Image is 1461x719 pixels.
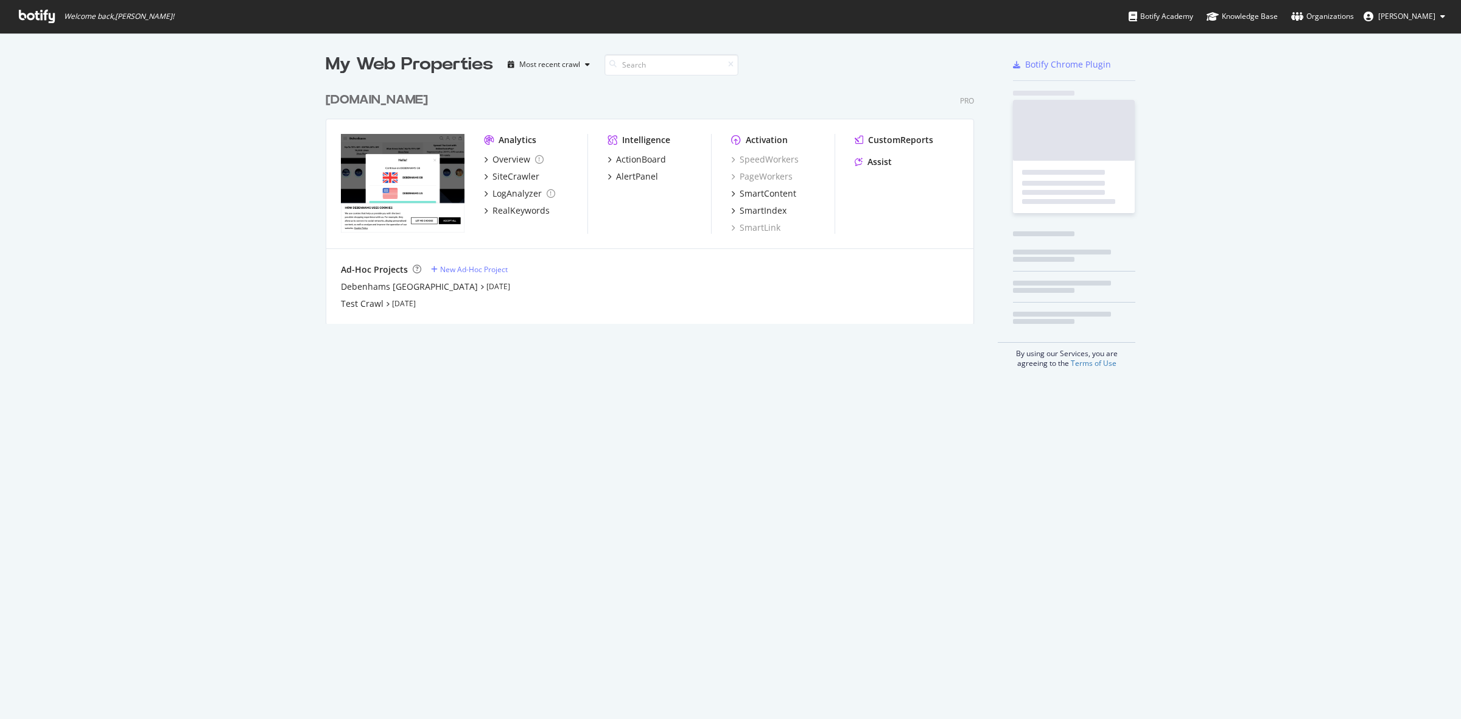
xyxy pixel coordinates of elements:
a: Test Crawl [341,298,384,310]
button: Most recent crawl [503,55,595,74]
div: Intelligence [622,134,670,146]
div: Botify Academy [1129,10,1193,23]
a: Debenhams [GEOGRAPHIC_DATA] [341,281,478,293]
div: Organizations [1291,10,1354,23]
div: CustomReports [868,134,933,146]
a: SmartContent [731,188,796,200]
span: Welcome back, [PERSON_NAME] ! [64,12,174,21]
div: SmartIndex [740,205,787,217]
div: RealKeywords [492,205,550,217]
div: Activation [746,134,788,146]
div: SmartContent [740,188,796,200]
div: [DOMAIN_NAME] [326,91,428,109]
span: Zubair Kakuji [1378,11,1435,21]
a: SpeedWorkers [731,153,799,166]
a: Assist [855,156,892,168]
div: Assist [867,156,892,168]
div: Analytics [499,134,536,146]
img: debenhams.com [341,134,464,233]
a: Overview [484,153,544,166]
a: CustomReports [855,134,933,146]
div: My Web Properties [326,52,493,77]
a: PageWorkers [731,170,793,183]
a: RealKeywords [484,205,550,217]
div: New Ad-Hoc Project [440,264,508,275]
a: AlertPanel [608,170,658,183]
a: [DATE] [392,298,416,309]
a: [DATE] [486,281,510,292]
a: SmartLink [731,222,780,234]
input: Search [604,54,738,75]
div: By using our Services, you are agreeing to the [998,342,1135,368]
a: New Ad-Hoc Project [431,264,508,275]
div: Overview [492,153,530,166]
div: AlertPanel [616,170,658,183]
a: SiteCrawler [484,170,539,183]
div: Knowledge Base [1207,10,1278,23]
div: ActionBoard [616,153,666,166]
div: Pro [960,96,974,106]
a: [DOMAIN_NAME] [326,91,433,109]
a: Terms of Use [1071,358,1116,368]
a: ActionBoard [608,153,666,166]
div: Botify Chrome Plugin [1025,58,1111,71]
div: grid [326,77,984,324]
div: LogAnalyzer [492,188,542,200]
a: SmartIndex [731,205,787,217]
div: Most recent crawl [519,61,580,68]
a: Botify Chrome Plugin [1013,58,1111,71]
a: LogAnalyzer [484,188,555,200]
div: SiteCrawler [492,170,539,183]
div: Ad-Hoc Projects [341,264,408,276]
button: [PERSON_NAME] [1354,7,1455,26]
